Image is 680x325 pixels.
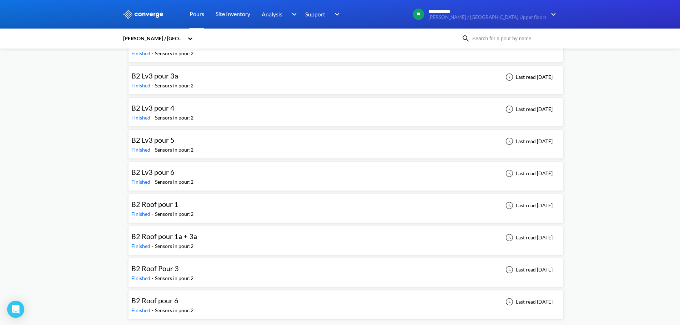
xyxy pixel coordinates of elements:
span: - [152,307,155,313]
div: Last read [DATE] [502,201,555,210]
span: - [152,50,155,56]
div: Last read [DATE] [502,105,555,113]
a: B2 Lv3 pour 4Finished-Sensors in pour:2Last read [DATE] [128,106,564,112]
span: - [152,147,155,153]
span: Support [305,10,325,19]
img: downArrow.svg [287,10,298,19]
a: B2 Roof pour 1a + 3aFinished-Sensors in pour:2Last read [DATE] [128,234,564,240]
span: - [152,179,155,185]
div: Sensors in pour: 2 [155,210,193,218]
span: - [152,243,155,249]
span: Finished [131,179,152,185]
span: B2 Lv3 pour 4 [131,103,175,112]
div: [PERSON_NAME] / [GEOGRAPHIC_DATA] Upper floors [122,35,184,42]
div: Sensors in pour: 2 [155,82,193,90]
span: B2 Roof pour 6 [131,296,178,305]
span: Finished [131,82,152,88]
span: - [152,275,155,281]
span: B2 Roof pour 1a + 3a [131,232,197,240]
span: Finished [131,147,152,153]
a: B2 Roof Pour 3Finished-Sensors in pour:2Last read [DATE] [128,266,564,272]
img: logo_ewhite.svg [122,10,164,19]
div: Sensors in pour: 2 [155,178,193,186]
span: - [152,115,155,121]
span: Finished [131,307,152,313]
span: [PERSON_NAME] / [GEOGRAPHIC_DATA] Upper floors [428,15,546,20]
img: downArrow.svg [546,10,558,19]
div: Last read [DATE] [502,73,555,81]
div: Last read [DATE] [502,265,555,274]
a: B2 Lv3 pour 5Finished-Sensors in pour:2Last read [DATE] [128,138,564,144]
span: Finished [131,115,152,121]
div: Sensors in pour: 2 [155,274,193,282]
a: B2 Roof pour 6Finished-Sensors in pour:2Last read [DATE] [128,298,564,304]
img: icon-search.svg [462,34,470,43]
div: Sensors in pour: 2 [155,50,193,57]
span: Finished [131,275,152,281]
span: B2 Lv3 pour 5 [131,136,175,144]
div: Open Intercom Messenger [7,301,24,318]
div: Sensors in pour: 2 [155,114,193,122]
span: B2 Lv3 pour 6 [131,168,175,176]
span: Finished [131,243,152,249]
div: Sensors in pour: 2 [155,242,193,250]
div: Sensors in pour: 2 [155,306,193,314]
a: B2 Lv3 pour 3aFinished-Sensors in pour:2Last read [DATE] [128,73,564,80]
span: B2 Lv3 pour 3a [131,71,178,80]
a: B2 Lv3 pour 6Finished-Sensors in pour:2Last read [DATE] [128,170,564,176]
span: - [152,211,155,217]
span: B2 Roof Pour 3 [131,264,179,273]
div: Last read [DATE] [502,169,555,178]
span: Finished [131,211,152,217]
div: Last read [DATE] [502,298,555,306]
img: downArrow.svg [330,10,342,19]
span: Analysis [262,10,282,19]
input: Search for a pour by name [470,35,556,42]
a: B2 Roof pour 1Finished-Sensors in pour:2Last read [DATE] [128,202,564,208]
span: B2 Roof pour 1 [131,200,178,208]
span: Finished [131,50,152,56]
div: Sensors in pour: 2 [155,146,193,154]
div: Last read [DATE] [502,137,555,146]
span: - [152,82,155,88]
div: Last read [DATE] [502,233,555,242]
